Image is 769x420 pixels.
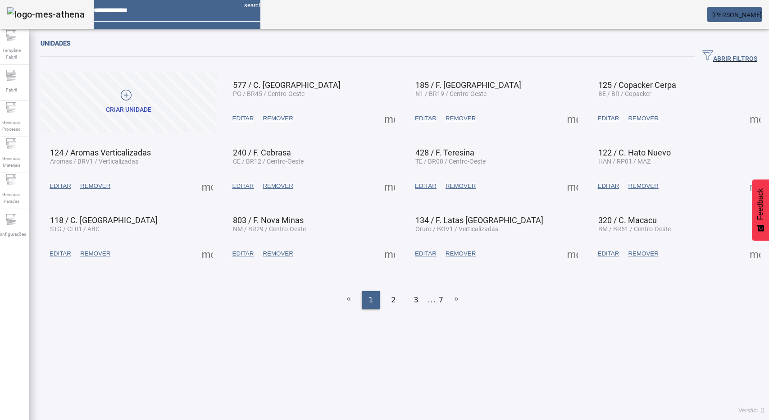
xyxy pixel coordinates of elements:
[428,291,437,309] li: ...
[756,188,764,220] span: Feedback
[598,158,651,165] span: HAN / RP01 / MAZ
[598,148,671,157] span: 122 / C. Hato Nuevo
[695,49,764,65] button: ABRIR FILTROS
[258,246,297,262] button: REMOVER
[258,178,297,194] button: REMOVER
[441,246,480,262] button: REMOVER
[623,246,663,262] button: REMOVER
[50,249,71,258] span: EDITAR
[50,148,151,157] span: 124 / Aromas Verticalizadas
[564,110,581,127] button: Mais
[228,110,259,127] button: EDITAR
[446,114,476,123] span: REMOVER
[233,148,291,157] span: 240 / F. Cebrasa
[41,72,217,132] button: Criar unidade
[50,182,71,191] span: EDITAR
[747,246,763,262] button: Mais
[233,80,341,90] span: 577 / C. [GEOGRAPHIC_DATA]
[3,84,19,96] span: Fabril
[564,246,581,262] button: Mais
[199,178,215,194] button: Mais
[441,110,480,127] button: REMOVER
[382,178,398,194] button: Mais
[593,110,624,127] button: EDITAR
[415,225,498,233] span: Oruro / BOV1 / Verticalizadas
[439,291,443,309] li: 7
[232,182,254,191] span: EDITAR
[50,158,138,165] span: Aromas / BRV1 / Verticalizadas
[228,246,259,262] button: EDITAR
[263,249,293,258] span: REMOVER
[441,178,480,194] button: REMOVER
[45,246,76,262] button: EDITAR
[263,114,293,123] span: REMOVER
[50,215,158,225] span: 118 / C. [GEOGRAPHIC_DATA]
[446,249,476,258] span: REMOVER
[382,246,398,262] button: Mais
[738,407,764,414] span: Versão: ()
[628,114,658,123] span: REMOVER
[415,215,543,225] span: 134 / F. Latas [GEOGRAPHIC_DATA]
[233,215,304,225] span: 803 / F. Nova Minas
[415,158,486,165] span: TE / BR08 / Centro-Oeste
[76,178,115,194] button: REMOVER
[712,11,762,18] span: [PERSON_NAME]
[446,182,476,191] span: REMOVER
[598,215,657,225] span: 320 / C. Macacu
[80,249,110,258] span: REMOVER
[263,182,293,191] span: REMOVER
[382,110,398,127] button: Mais
[232,114,254,123] span: EDITAR
[233,158,304,165] span: CE / BR12 / Centro-Oeste
[410,246,441,262] button: EDITAR
[228,178,259,194] button: EDITAR
[232,249,254,258] span: EDITAR
[598,114,619,123] span: EDITAR
[415,80,521,90] span: 185 / F. [GEOGRAPHIC_DATA]
[415,182,437,191] span: EDITAR
[564,178,581,194] button: Mais
[410,178,441,194] button: EDITAR
[199,246,215,262] button: Mais
[747,178,763,194] button: Mais
[628,182,658,191] span: REMOVER
[80,182,110,191] span: REMOVER
[50,225,100,233] span: STG / CL01 / ABC
[391,295,396,306] span: 2
[747,110,763,127] button: Mais
[598,182,619,191] span: EDITAR
[623,178,663,194] button: REMOVER
[752,179,769,241] button: Feedback - Mostrar pesquisa
[106,105,151,114] div: Criar unidade
[415,249,437,258] span: EDITAR
[598,225,671,233] span: BM / BR51 / Centro-Oeste
[628,249,658,258] span: REMOVER
[593,178,624,194] button: EDITAR
[7,7,85,22] img: logo-mes-athena
[598,249,619,258] span: EDITAR
[415,148,474,157] span: 428 / F. Teresina
[41,40,70,47] span: Unidades
[415,114,437,123] span: EDITAR
[598,80,676,90] span: 125 / Copacker Cerpa
[415,90,487,97] span: N1 / BR19 / Centro-Oeste
[623,110,663,127] button: REMOVER
[598,90,651,97] span: BE / BR / Copacker
[233,225,306,233] span: NM / BR29 / Centro-Oeste
[233,90,305,97] span: PG / BR45 / Centro-Oeste
[410,110,441,127] button: EDITAR
[702,50,757,64] span: ABRIR FILTROS
[76,246,115,262] button: REMOVER
[414,295,419,306] span: 3
[258,110,297,127] button: REMOVER
[593,246,624,262] button: EDITAR
[45,178,76,194] button: EDITAR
